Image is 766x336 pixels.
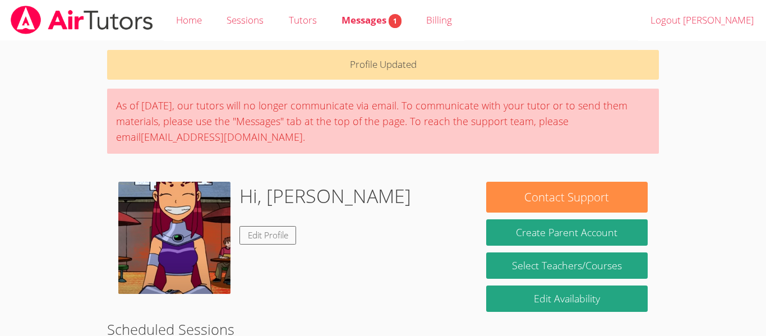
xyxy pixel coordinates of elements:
p: Profile Updated [107,50,659,80]
a: Edit Availability [486,286,648,312]
a: Edit Profile [239,226,297,245]
span: Messages [342,13,402,26]
button: Contact Support [486,182,648,213]
div: As of [DATE], our tutors will no longer communicate via email. To communicate with your tutor or ... [107,89,659,154]
a: Select Teachers/Courses [486,252,648,279]
img: airtutors_banner-c4298cdbf04f3fff15de1276eac7730deb9818008684d7c2e4769d2f7ddbe033.png [10,6,154,34]
img: Screenshot%202025-09-21%207.42.57%20PM.png [118,182,230,294]
button: Create Parent Account [486,219,648,246]
span: 1 [389,14,402,28]
h1: Hi, [PERSON_NAME] [239,182,411,210]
